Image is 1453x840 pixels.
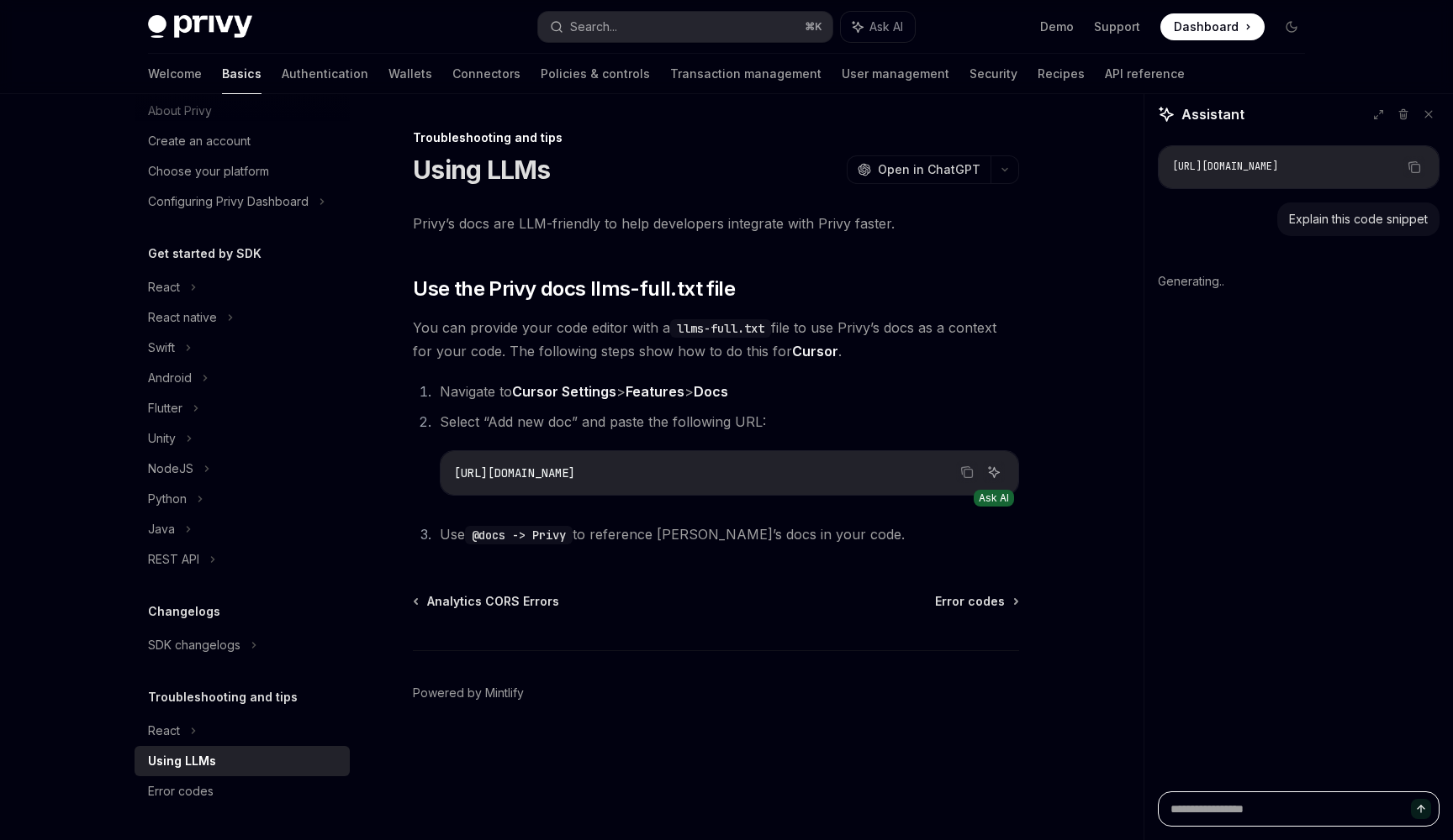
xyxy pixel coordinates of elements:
button: Copy the contents from the code block [1403,156,1425,178]
div: NodeJS [148,459,193,479]
a: Support [1094,18,1140,35]
a: Dashboard [1160,13,1265,40]
h5: Get started by SDK [148,244,262,264]
div: Android [148,368,192,388]
a: Choose your platform [135,156,350,186]
div: React native [148,307,217,328]
div: React [148,277,180,297]
div: Unity [148,428,176,449]
a: Connectors [452,54,520,94]
div: Ask AI [974,490,1014,507]
div: React [148,721,180,741]
a: Create an account [135,126,350,156]
span: Use the Privy docs llms-full.txt file [413,276,735,302]
a: Analytics CORS Errors [415,593,559,610]
a: Cursor [792,343,838,360]
span: Use to reference [PERSON_NAME]’s docs in your code. [440,526,905,543]
span: Privy’s docs are LLM-friendly to help developers integrate with Privy faster. [413,212,1019,235]
code: @docs -> Privy [465,526,573,544]
span: Select “Add new doc” and paste the following URL: [440,413,766,430]
button: Ask AI [841,12,915,42]
a: Basics [222,54,262,94]
span: Assistant [1181,104,1244,124]
div: Error codes [148,781,214,801]
span: You can provide your code editor with a file to use Privy’s docs as a context for your code. The ... [413,316,1019,363]
h5: Changelogs [148,601,220,622]
div: Swift [148,338,175,358]
h5: Troubleshooting and tips [148,687,298,707]
strong: Docs [694,383,728,400]
span: Open in ChatGPT [878,161,980,178]
button: Copy the contents from the code block [956,461,978,483]
div: SDK changelogs [148,635,240,655]
div: Configuring Privy Dashboard [148,192,309,212]
a: Wallets [388,54,432,94]
div: Java [148,519,175,539]
button: Search...⌘K [538,12,832,42]
a: Powered by Mintlify [413,685,524,701]
span: Dashboard [1174,18,1239,35]
div: Python [148,489,187,509]
a: Authentication [282,54,368,94]
img: dark logo [148,15,252,39]
a: Policies & controls [541,54,650,94]
div: REST API [148,549,199,570]
div: Flutter [148,398,182,418]
button: Ask AI [983,461,1005,483]
a: Welcome [148,54,202,94]
div: Choose your platform [148,161,269,181]
span: Analytics CORS Errors [427,593,559,610]
button: Open in ChatGPT [847,155,991,184]
a: API reference [1105,54,1185,94]
span: [URL][DOMAIN_NAME] [454,465,575,480]
a: Using LLMs [135,746,350,776]
a: Recipes [1038,54,1085,94]
h1: Using LLMs [413,155,551,185]
a: Security [970,54,1017,94]
span: ⌘ K [805,20,822,34]
code: llms-full.txt [670,319,771,338]
button: Toggle dark mode [1278,13,1305,40]
div: Troubleshooting and tips [413,129,1019,146]
strong: Features [626,383,684,400]
a: Demo [1040,18,1074,35]
a: Transaction management [670,54,822,94]
div: Search... [570,17,617,37]
code: [URL][DOMAIN_NAME] [1172,158,1425,176]
span: Error codes [935,593,1005,610]
div: Explain this code snippet [1289,211,1428,228]
div: Using LLMs [148,751,216,771]
span: Navigate to > > [440,383,728,400]
div: Generating.. [1158,260,1440,303]
div: Create an account [148,131,251,151]
a: Error codes [935,593,1017,610]
strong: Cursor Settings [512,383,616,400]
a: User management [842,54,949,94]
button: Send message [1411,799,1431,819]
span: Ask AI [869,18,903,35]
a: Error codes [135,776,350,806]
